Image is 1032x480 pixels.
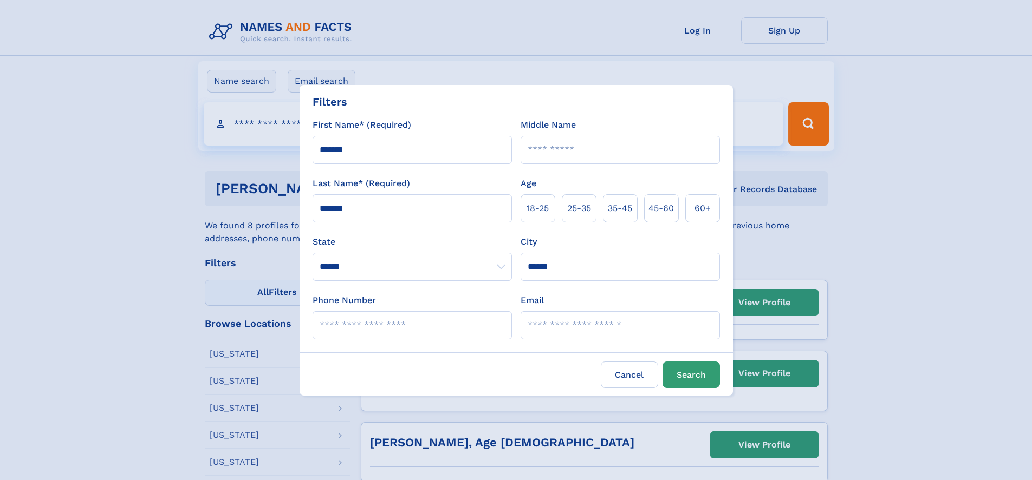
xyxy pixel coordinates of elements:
span: 60+ [695,202,711,215]
label: City [521,235,537,248]
div: Filters [313,94,347,110]
span: 25‑35 [567,202,591,215]
span: 18‑25 [527,202,549,215]
span: 35‑45 [608,202,632,215]
button: Search [663,361,720,388]
label: State [313,235,512,248]
label: Last Name* (Required) [313,177,410,190]
label: Phone Number [313,294,376,307]
span: 45‑60 [648,202,674,215]
label: Email [521,294,544,307]
label: Middle Name [521,119,576,131]
label: First Name* (Required) [313,119,411,131]
label: Age [521,177,536,190]
label: Cancel [601,361,658,388]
